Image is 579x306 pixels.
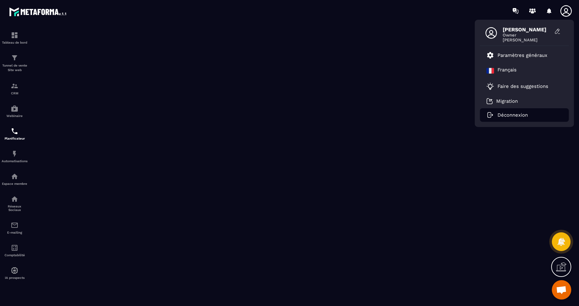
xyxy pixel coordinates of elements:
p: Migration [496,98,518,104]
a: automationsautomationsWebinaire [2,100,27,122]
a: schedulerschedulerPlanificateur [2,122,27,145]
p: Automatisations [2,159,27,163]
div: Ouvrir le chat [552,280,571,300]
p: Tableau de bord [2,41,27,44]
a: Paramètres généraux [486,51,547,59]
a: formationformationCRM [2,77,27,100]
img: automations [11,173,18,180]
span: [PERSON_NAME] [503,37,551,42]
p: IA prospects [2,276,27,280]
img: logo [9,6,67,17]
p: Planificateur [2,137,27,140]
a: Faire des suggestions [486,82,554,90]
img: formation [11,82,18,90]
p: E-mailing [2,231,27,234]
img: automations [11,267,18,274]
p: Comptabilité [2,253,27,257]
a: social-networksocial-networkRéseaux Sociaux [2,190,27,216]
img: automations [11,105,18,112]
img: automations [11,150,18,158]
span: [PERSON_NAME] [503,26,551,33]
img: email [11,221,18,229]
span: Owner [503,33,551,37]
p: Tunnel de vente Site web [2,63,27,72]
img: accountant [11,244,18,252]
p: Réseaux Sociaux [2,205,27,212]
p: CRM [2,91,27,95]
a: automationsautomationsEspace membre [2,168,27,190]
p: Faire des suggestions [497,83,548,89]
p: Paramètres généraux [497,52,547,58]
a: emailemailE-mailing [2,216,27,239]
p: Webinaire [2,114,27,118]
p: Français [497,67,517,75]
a: Migration [486,98,518,104]
img: social-network [11,195,18,203]
img: formation [11,31,18,39]
p: Espace membre [2,182,27,185]
a: formationformationTableau de bord [2,26,27,49]
a: accountantaccountantComptabilité [2,239,27,262]
a: formationformationTunnel de vente Site web [2,49,27,77]
img: formation [11,54,18,62]
a: automationsautomationsAutomatisations [2,145,27,168]
p: Déconnexion [497,112,528,118]
img: scheduler [11,127,18,135]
